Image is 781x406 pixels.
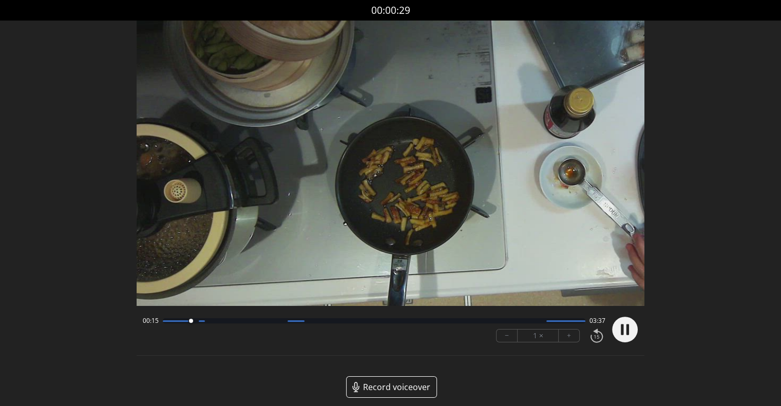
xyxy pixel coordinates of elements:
span: 03:37 [589,317,605,325]
a: 00:00:29 [371,3,410,18]
span: Record voiceover [363,381,430,393]
div: 1 × [518,330,559,342]
span: 00:15 [143,317,159,325]
a: Record voiceover [346,376,437,398]
button: + [559,330,579,342]
button: − [497,330,518,342]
